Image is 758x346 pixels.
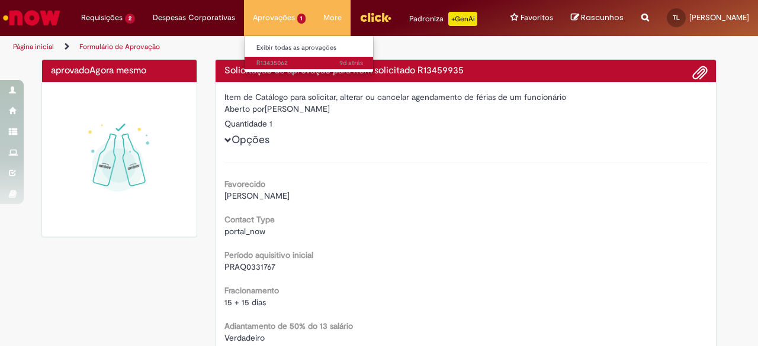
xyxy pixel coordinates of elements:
[339,59,363,67] time: 21/08/2025 09:50:03
[224,226,265,237] span: portal_now
[359,8,391,26] img: click_logo_yellow_360x200.png
[13,42,54,51] a: Página inicial
[224,332,265,343] span: Verdadeiro
[409,12,477,26] div: Padroniza
[224,66,708,76] h4: Solicitação de aprovação para Item solicitado R13459935
[81,12,123,24] span: Requisições
[244,35,374,73] ul: Aprovações
[224,118,708,130] div: Quantidade 1
[89,64,146,76] time: 29/08/2025 14:07:35
[253,12,295,24] span: Aprovações
[571,12,624,24] a: Rascunhos
[79,42,160,51] a: Formulário de Aprovação
[51,91,188,228] img: sucesso_1.gif
[224,214,275,225] b: Contact Type
[51,66,188,76] h4: aprovado
[673,14,680,21] span: TL
[224,285,279,296] b: Fracionamento
[297,14,306,24] span: 1
[224,297,266,308] span: 15 + 15 dias
[323,12,342,24] span: More
[224,91,708,103] div: Item de Catálogo para solicitar, alterar ou cancelar agendamento de férias de um funcionário
[245,41,375,54] a: Exibir todas as aprovações
[224,321,353,331] b: Adiantamento de 50% do 13 salário
[224,179,265,189] b: Favorecido
[224,261,275,272] span: PRAQ0331767
[224,103,708,118] div: [PERSON_NAME]
[245,57,375,70] a: Aberto R13435062 :
[89,64,146,76] span: Agora mesmo
[224,190,290,201] span: [PERSON_NAME]
[256,59,363,68] span: R13435062
[448,12,477,26] p: +GenAi
[521,12,553,24] span: Favoritos
[153,12,235,24] span: Despesas Corporativas
[581,12,624,23] span: Rascunhos
[125,14,135,24] span: 2
[224,103,265,115] label: Aberto por
[1,6,62,30] img: ServiceNow
[224,250,313,260] b: Período aquisitivo inicial
[9,36,496,58] ul: Trilhas de página
[339,59,363,67] span: 9d atrás
[689,12,749,22] span: [PERSON_NAME]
